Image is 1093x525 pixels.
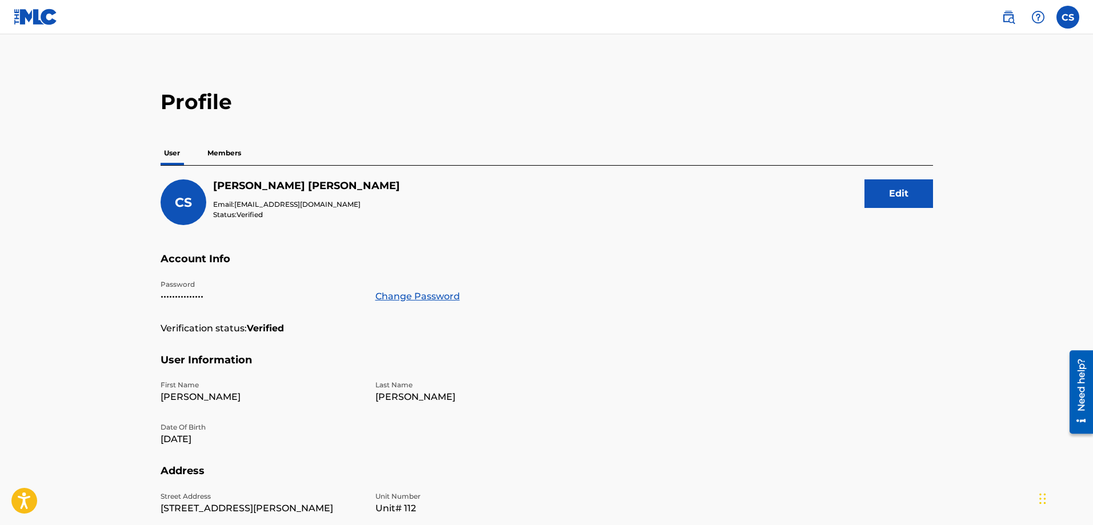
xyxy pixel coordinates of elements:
p: Members [204,141,245,165]
p: Unit Number [375,491,576,502]
iframe: Resource Center [1061,346,1093,438]
p: [DATE] [161,432,362,446]
p: [STREET_ADDRESS][PERSON_NAME] [161,502,362,515]
span: Verified [237,210,263,219]
h5: Christopher Sims [213,179,400,193]
p: Unit# 112 [375,502,576,515]
img: search [1002,10,1015,24]
h5: Address [161,464,933,491]
div: User Menu [1056,6,1079,29]
p: Last Name [375,380,576,390]
p: Email: [213,199,400,210]
h5: Account Info [161,253,933,279]
a: Change Password [375,290,460,303]
p: Password [161,279,362,290]
h5: User Information [161,354,933,380]
h2: Profile [161,89,933,115]
p: First Name [161,380,362,390]
img: MLC Logo [14,9,58,25]
iframe: Chat Widget [1036,470,1093,525]
div: Help [1027,6,1050,29]
p: Street Address [161,491,362,502]
a: Public Search [997,6,1020,29]
p: Date Of Birth [161,422,362,432]
div: Drag [1039,482,1046,516]
p: Verification status: [161,322,247,335]
button: Edit [864,179,933,208]
span: CS [175,195,192,210]
span: [EMAIL_ADDRESS][DOMAIN_NAME] [234,200,361,209]
p: User [161,141,183,165]
p: ••••••••••••••• [161,290,362,303]
strong: Verified [247,322,284,335]
p: [PERSON_NAME] [375,390,576,404]
p: Status: [213,210,400,220]
p: [PERSON_NAME] [161,390,362,404]
img: help [1031,10,1045,24]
